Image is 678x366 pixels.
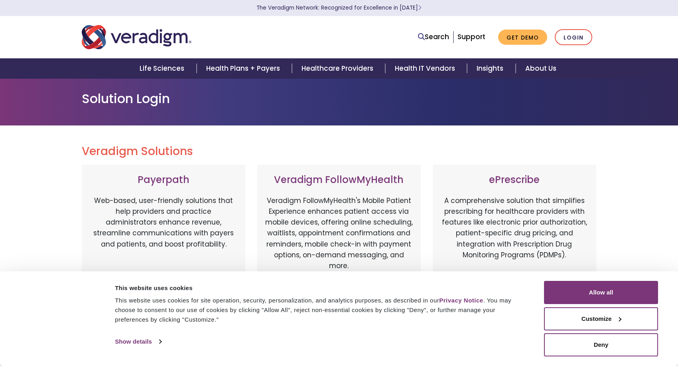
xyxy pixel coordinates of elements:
[82,145,596,158] h2: Veradigm Solutions
[292,58,385,79] a: Healthcare Providers
[115,296,526,324] div: This website uses cookies for site operation, security, personalization, and analytics purposes, ...
[265,195,413,271] p: Veradigm FollowMyHealth's Mobile Patient Experience enhances patient access via mobile devices, o...
[385,58,467,79] a: Health IT Vendors
[439,297,483,304] a: Privacy Notice
[115,336,161,348] a: Show details
[197,58,292,79] a: Health Plans + Payers
[130,58,196,79] a: Life Sciences
[498,30,547,45] a: Get Demo
[441,195,588,279] p: A comprehensive solution that simplifies prescribing for healthcare providers with features like ...
[265,174,413,186] h3: Veradigm FollowMyHealth
[90,195,237,279] p: Web-based, user-friendly solutions that help providers and practice administrators enhance revenu...
[516,58,566,79] a: About Us
[467,58,515,79] a: Insights
[544,333,658,356] button: Deny
[418,4,422,12] span: Learn More
[90,174,237,186] h3: Payerpath
[115,283,526,293] div: This website uses cookies
[555,29,592,46] a: Login
[256,4,422,12] a: The Veradigm Network: Recognized for Excellence in [DATE]Learn More
[544,281,658,304] button: Allow all
[82,91,596,106] h1: Solution Login
[544,307,658,330] button: Customize
[441,174,588,186] h3: ePrescribe
[82,24,191,50] img: Veradigm logo
[457,32,485,42] a: Support
[418,32,449,42] a: Search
